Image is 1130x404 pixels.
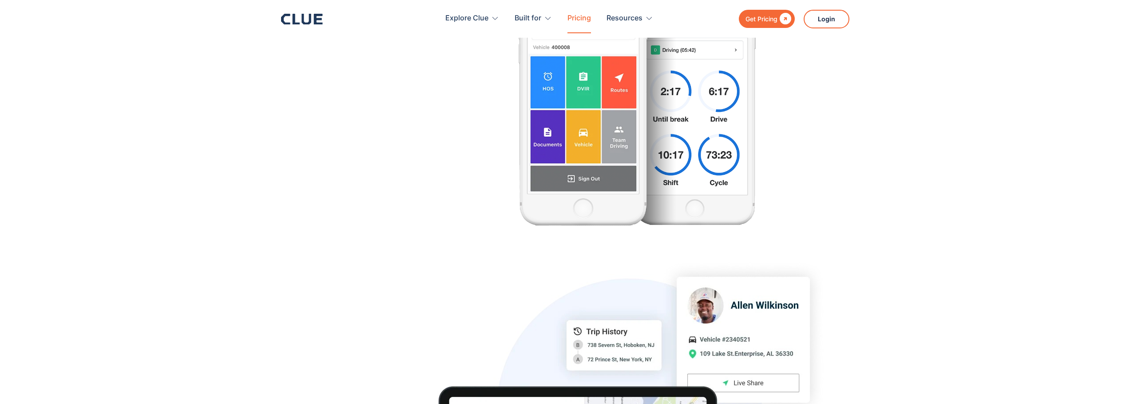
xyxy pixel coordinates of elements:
div: Explore Clue [445,4,488,32]
div: Get Pricing [745,13,777,24]
div: Explore Clue [445,4,499,32]
a: Login [804,10,849,28]
div: Resources [607,4,653,32]
div:  [777,13,791,24]
a: Get Pricing [739,10,795,28]
div: Resources [607,4,642,32]
a: Pricing [567,4,591,32]
div: Built for [515,4,541,32]
div: Built for [515,4,552,32]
